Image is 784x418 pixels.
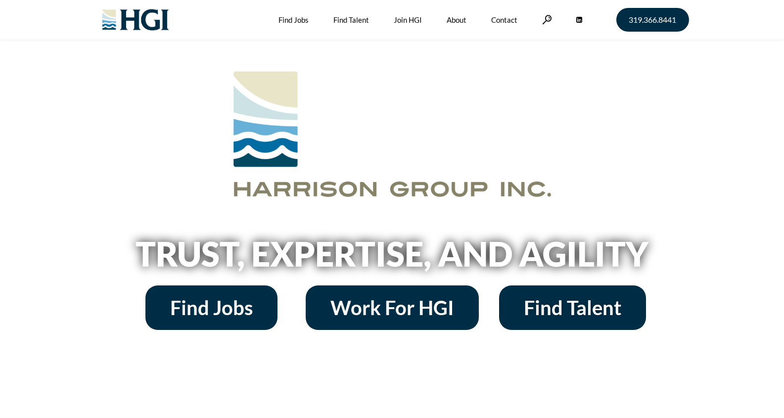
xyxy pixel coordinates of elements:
span: Find Talent [524,298,621,318]
a: Find Talent [499,285,646,330]
span: Find Jobs [170,298,253,318]
a: Search [542,15,552,24]
span: 319.366.8441 [629,16,676,24]
a: Work For HGI [306,285,479,330]
h2: Trust, Expertise, and Agility [110,237,674,271]
span: Work For HGI [330,298,454,318]
a: 319.366.8441 [616,8,689,32]
a: Find Jobs [145,285,277,330]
